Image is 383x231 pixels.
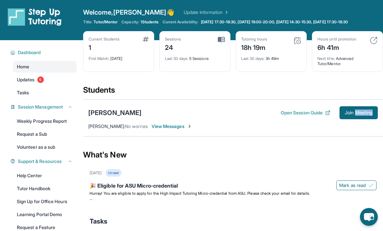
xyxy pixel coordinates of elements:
span: Current Availability: [163,19,198,25]
span: 1 Students [141,19,159,25]
a: Home [13,61,77,73]
div: Unread [105,169,121,177]
div: Advanced Tutor/Mentor [317,52,377,66]
span: Tasks [90,217,107,226]
a: [DATE] 17:30-18:30, [DATE] 19:00-20:00, [DATE] 14:30-15:30, [DATE] 17:30-18:30 [200,19,349,25]
span: Capacity: [121,19,139,25]
div: Sessions [165,37,181,42]
span: Welcome, [PERSON_NAME] 👋 [83,8,175,17]
img: card [370,37,377,44]
a: Learning Portal Demo [13,209,77,220]
a: Volunteer as a sub [13,141,77,153]
span: Last 30 days : [241,56,265,61]
span: 5 [37,76,44,83]
span: Title: [83,19,92,25]
span: Support & Resources [18,158,62,165]
img: Chevron-Right [187,124,192,129]
div: Current Students [89,37,119,42]
div: Tutoring hours [241,37,267,42]
div: 5 Sessions [165,52,225,61]
a: Sign Up for Office Hours [13,196,77,207]
button: Dashboard [15,49,73,56]
span: View Messages [152,123,192,130]
a: Weekly Progress Report [13,115,77,127]
span: Updates [17,76,35,83]
div: 1 [89,42,119,52]
div: 18h 19m [241,42,267,52]
a: Help Center [13,170,77,181]
span: Tasks [17,89,29,96]
img: Chevron Right [223,9,229,16]
button: chat-button [360,208,378,226]
span: Last 30 days : [165,56,188,61]
img: card [218,37,225,42]
a: Updates5 [13,74,77,86]
button: Support & Resources [15,158,73,165]
span: Session Management [18,104,63,110]
div: 24 [165,42,181,52]
div: [PERSON_NAME] [88,108,142,117]
div: Hours until promotion [317,37,356,42]
span: Dashboard [18,49,41,56]
span: First Match : [89,56,109,61]
img: card [293,37,301,44]
a: Tasks [13,87,77,98]
span: Home [17,64,29,70]
button: Session Management [15,104,73,110]
span: Mark as read [339,182,366,189]
span: Join Meeting [345,111,373,115]
span: Tutor/Mentor [93,19,117,25]
span: Next title : [317,56,335,61]
div: [DATE] [90,170,102,176]
button: Open Session Guide [281,110,330,116]
a: Tutor Handbook [13,183,77,194]
div: 3h 49m [241,52,301,61]
span: Hurray! You are eligible to apply for the High Impact Tutoring Micro-credential from ASU. Please ... [90,191,310,196]
div: 🎉 Eligible for ASU Micro-credential [90,182,377,191]
span: [PERSON_NAME] : [88,123,125,129]
a: Update Information [184,9,229,16]
div: Students [83,85,383,99]
div: What's New [83,141,383,169]
div: 6h 41m [317,42,356,52]
button: Join Meeting [340,106,378,119]
div: [DATE] [89,52,149,61]
button: Mark as read [336,180,377,190]
span: [DATE] 17:30-18:30, [DATE] 19:00-20:00, [DATE] 14:30-15:30, [DATE] 17:30-18:30 [201,19,348,25]
span: No worries [125,123,148,129]
img: logo [8,8,62,26]
img: card [143,37,149,42]
img: Mark as read [368,183,374,188]
a: Request a Sub [13,128,77,140]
